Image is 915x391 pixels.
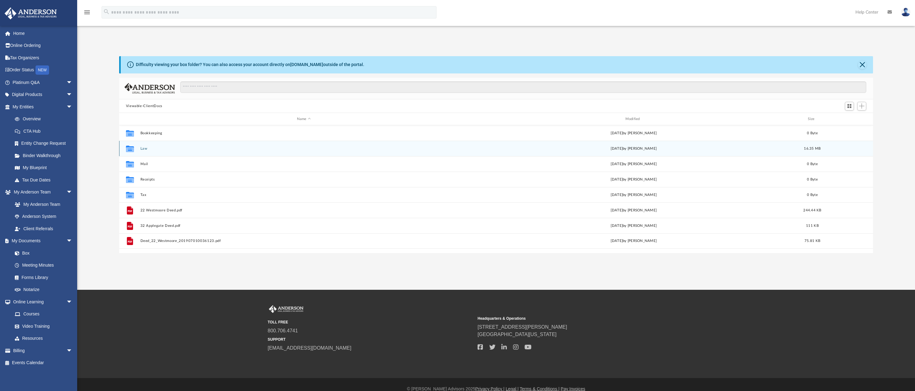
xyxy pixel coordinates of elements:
[4,235,79,247] a: My Documentsarrow_drop_down
[268,328,298,333] a: 800.706.4741
[470,146,797,152] div: [DATE] by [PERSON_NAME]
[470,116,797,122] div: Modified
[9,137,82,150] a: Entity Change Request
[9,162,79,174] a: My Blueprint
[122,116,137,122] div: id
[857,102,867,110] button: Add
[807,193,818,197] span: 0 Byte
[4,296,79,308] a: Online Learningarrow_drop_down
[807,131,818,135] span: 0 Byte
[4,89,82,101] a: Digital Productsarrow_drop_down
[807,162,818,166] span: 0 Byte
[180,81,866,93] input: Search files and folders
[470,192,797,198] div: [DATE] by [PERSON_NAME]
[4,64,82,77] a: Order StatusNEW
[9,320,76,332] a: Video Training
[66,235,79,247] span: arrow_drop_down
[126,103,162,109] button: Viewable-ClientDocs
[136,61,364,68] div: Difficulty viewing your box folder? You can also access your account directly on outside of the p...
[4,40,82,52] a: Online Ordering
[4,52,82,64] a: Tax Organizers
[66,101,79,113] span: arrow_drop_down
[800,116,825,122] div: Size
[268,319,473,325] small: TOLL FREE
[470,223,797,229] div: [DATE] by [PERSON_NAME]
[119,125,873,253] div: grid
[9,198,76,210] a: My Anderson Team
[9,271,76,284] a: Forms Library
[66,89,79,101] span: arrow_drop_down
[140,208,467,212] button: 22 Westmoore Deed.pdf
[478,332,557,337] a: [GEOGRAPHIC_DATA][US_STATE]
[140,239,467,243] button: Deed_22_Westmoore_201907010036123.pdf
[268,305,305,313] img: Anderson Advisors Platinum Portal
[9,113,82,125] a: Overview
[36,65,49,75] div: NEW
[9,149,82,162] a: Binder Walkthrough
[103,8,110,15] i: search
[140,224,467,228] button: 32 Applegate Deed.pdf
[4,357,82,369] a: Events Calendar
[470,238,797,244] div: [DATE] by [PERSON_NAME]
[66,186,79,199] span: arrow_drop_down
[470,177,797,182] div: [DATE] by [PERSON_NAME]
[470,161,797,167] div: [DATE] by [PERSON_NAME]
[140,193,467,197] button: Tax
[4,186,79,198] a: My Anderson Teamarrow_drop_down
[9,332,79,345] a: Resources
[470,131,797,136] div: [DATE] by [PERSON_NAME]
[9,284,79,296] a: Notarize
[470,208,797,213] div: [DATE] by [PERSON_NAME]
[478,324,567,330] a: [STREET_ADDRESS][PERSON_NAME]
[4,27,82,40] a: Home
[9,174,82,186] a: Tax Due Dates
[3,7,59,19] img: Anderson Advisors Platinum Portal
[858,60,867,69] button: Close
[4,344,82,357] a: Billingarrow_drop_down
[804,147,821,150] span: 16.35 MB
[9,223,79,235] a: Client Referrals
[9,210,79,223] a: Anderson System
[803,209,821,212] span: 244.44 KB
[827,116,871,122] div: id
[901,8,910,17] img: User Pic
[140,131,467,135] button: Bookkeeping
[66,76,79,89] span: arrow_drop_down
[9,259,79,272] a: Meeting Minutes
[9,247,76,259] a: Box
[290,62,323,67] a: [DOMAIN_NAME]
[268,345,351,351] a: [EMAIL_ADDRESS][DOMAIN_NAME]
[807,178,818,181] span: 0 Byte
[4,101,82,113] a: My Entitiesarrow_drop_down
[804,239,820,243] span: 75.81 KB
[845,102,854,110] button: Switch to Grid View
[9,125,82,137] a: CTA Hub
[806,224,819,227] span: 111 KB
[9,308,79,320] a: Courses
[83,12,91,16] a: menu
[268,337,473,342] small: SUPPORT
[140,116,467,122] div: Name
[140,162,467,166] button: Mail
[66,344,79,357] span: arrow_drop_down
[140,147,467,151] button: Law
[66,296,79,308] span: arrow_drop_down
[478,316,683,321] small: Headquarters & Operations
[4,76,82,89] a: Platinum Q&Aarrow_drop_down
[140,177,467,181] button: Receipts
[83,9,91,16] i: menu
